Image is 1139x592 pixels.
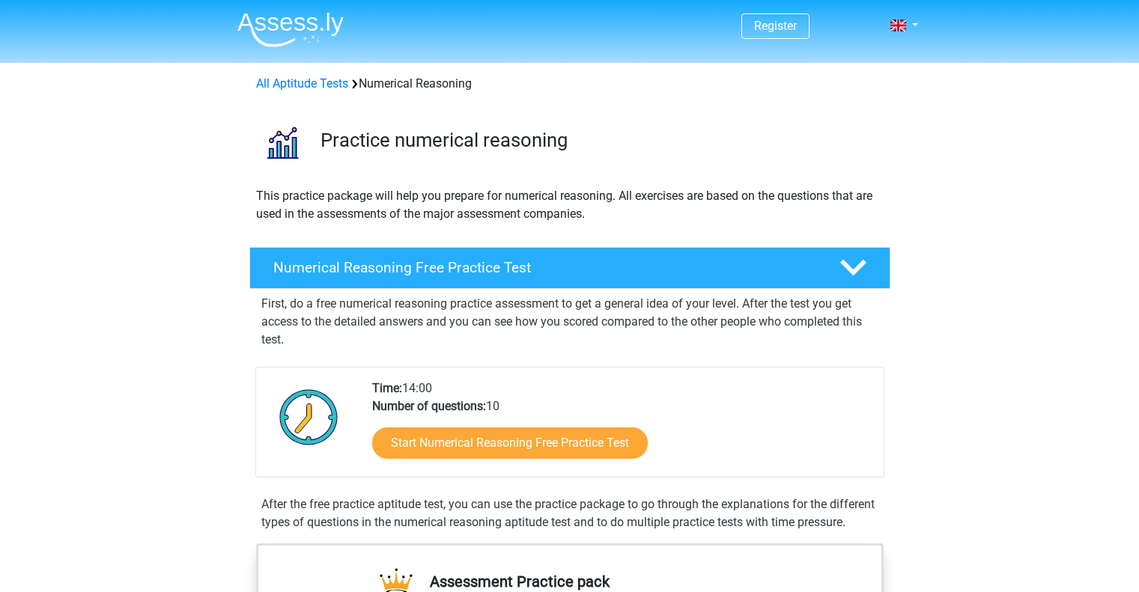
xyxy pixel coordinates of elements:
div: 14:00 10 [361,379,883,477]
p: First, do a free numerical reasoning practice assessment to get a general idea of your level. Aft... [261,295,878,349]
h3: Practice numerical reasoning [321,129,878,152]
b: Time: [372,381,402,395]
div: After the free practice aptitude test, you can use the practice package to go through the explana... [255,495,884,531]
img: Clock [271,379,347,454]
h4: Numerical Reasoning Free Practice Test [273,259,815,276]
a: Register [754,19,797,33]
a: Numerical Reasoning Free Practice Test [243,247,896,289]
a: All Aptitude Tests [256,76,348,91]
p: This practice package will help you prepare for numerical reasoning. All exercises are based on t... [256,187,884,223]
div: Numerical Reasoning [250,75,890,93]
b: Number of questions: [372,399,486,413]
img: numerical reasoning [250,111,314,174]
a: Start Numerical Reasoning Free Practice Test [372,427,648,459]
img: Assessly [237,12,344,47]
